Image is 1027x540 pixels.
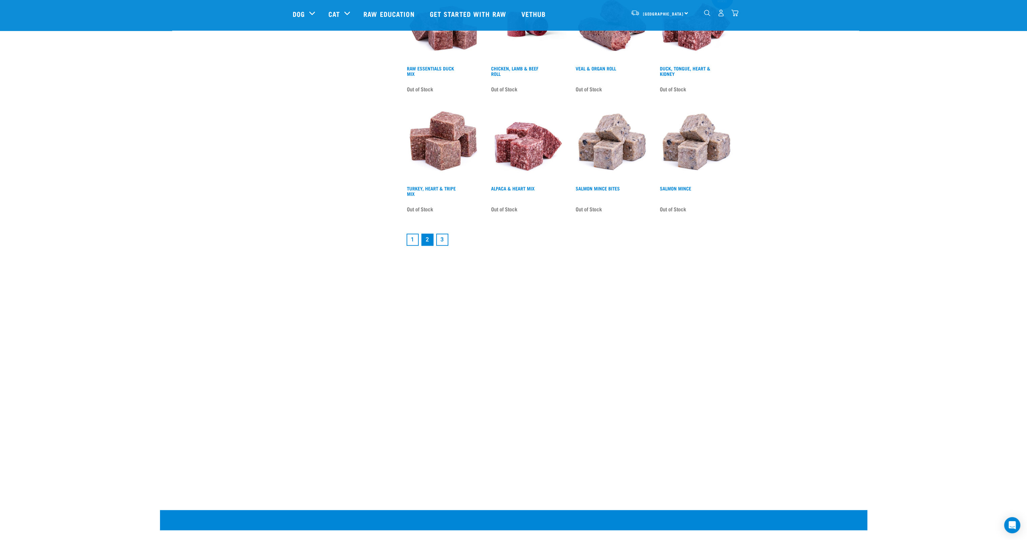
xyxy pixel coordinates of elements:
span: Out of Stock [576,84,602,94]
a: Cat [328,9,340,19]
a: Dog [293,9,305,19]
a: Turkey, Heart & Tripe Mix [407,187,456,195]
a: Duck, Tongue, Heart & Kidney [660,67,710,75]
span: Out of Stock [407,204,433,214]
span: Out of Stock [491,204,517,214]
a: Salmon Mince Bites [576,187,620,189]
img: home-icon@2x.png [731,9,738,17]
a: Veal & Organ Roll [576,67,616,69]
img: 1141 Salmon Mince 01 [658,106,735,183]
span: [GEOGRAPHIC_DATA] [643,12,684,15]
a: Alpaca & Heart Mix [491,187,535,189]
img: Possum Chicken Heart Mix 01 [489,106,566,183]
a: Goto page 1 [407,234,419,246]
a: Get started with Raw [423,0,515,27]
img: Turkey Heart Tripe Mix 01 [405,106,482,183]
a: Raw Essentials Duck Mix [407,67,454,75]
span: Out of Stock [407,84,433,94]
a: Raw Education [357,0,423,27]
a: Page 2 [421,234,434,246]
nav: pagination [405,232,735,247]
span: Out of Stock [660,84,686,94]
img: home-icon-1@2x.png [704,10,710,16]
a: Vethub [515,0,554,27]
img: van-moving.png [631,10,640,16]
a: Chicken, Lamb & Beef Roll [491,67,538,75]
a: Goto page 3 [436,234,448,246]
span: Out of Stock [576,204,602,214]
img: 1141 Salmon Mince 01 [574,106,650,183]
span: Out of Stock [491,84,517,94]
a: Salmon Mince [660,187,691,189]
div: Open Intercom Messenger [1004,517,1020,533]
span: Out of Stock [660,204,686,214]
img: user.png [717,9,725,17]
